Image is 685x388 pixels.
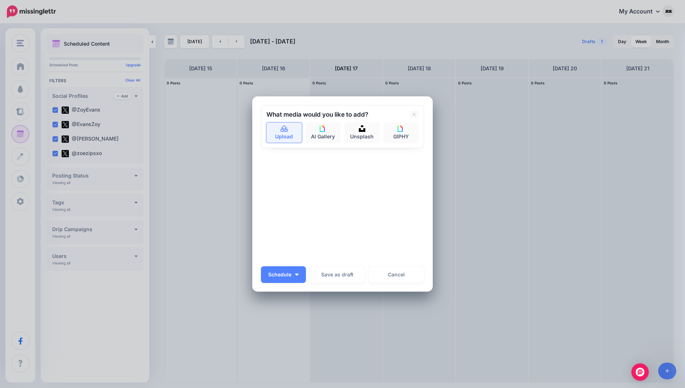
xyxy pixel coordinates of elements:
[261,266,306,283] button: Schedule
[344,122,380,143] a: Unsplash
[266,112,368,118] h2: What media would you like to add?
[398,125,404,132] img: icon-giphy-square.png
[268,272,291,277] span: Schedule
[359,125,365,132] img: icon-unsplash-square.png
[320,125,326,132] img: icon-giphy-square.png
[369,266,424,283] a: Cancel
[310,266,365,283] button: Save as draft
[383,122,419,143] a: GIPHY
[266,122,302,143] a: Upload
[631,363,649,381] div: Open Intercom Messenger
[306,122,341,143] a: AI Gallery
[295,274,299,276] img: arrow-down-white.png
